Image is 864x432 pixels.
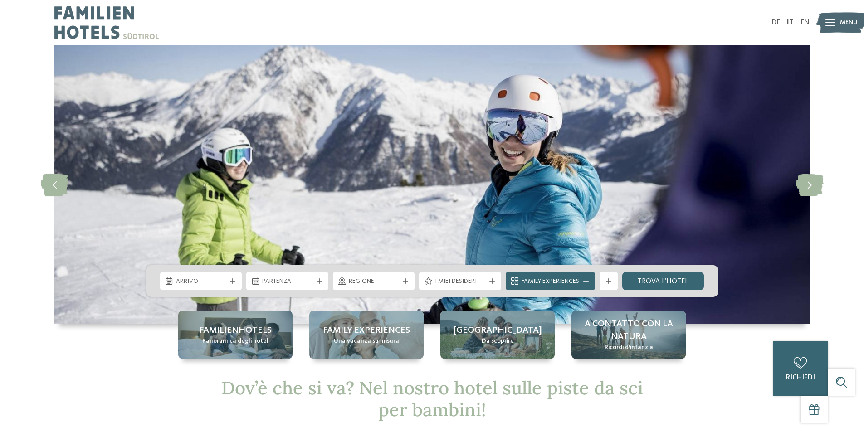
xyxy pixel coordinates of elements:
span: I miei desideri [435,277,485,286]
span: Una vacanza su misura [334,337,399,346]
img: Hotel sulle piste da sci per bambini: divertimento senza confini [54,45,810,324]
span: Ricordi d’infanzia [605,343,653,352]
a: DE [771,19,780,26]
span: Menu [840,18,858,27]
a: Hotel sulle piste da sci per bambini: divertimento senza confini A contatto con la natura Ricordi... [571,311,686,359]
a: EN [801,19,810,26]
span: Family experiences [323,324,410,337]
span: Panoramica degli hotel [202,337,268,346]
span: [GEOGRAPHIC_DATA] [454,324,542,337]
span: richiedi [786,374,815,381]
span: Dov’è che si va? Nel nostro hotel sulle piste da sci per bambini! [221,376,643,421]
span: Family Experiences [522,277,579,286]
span: Da scoprire [482,337,514,346]
span: A contatto con la natura [581,318,677,343]
span: Familienhotels [199,324,272,337]
a: Hotel sulle piste da sci per bambini: divertimento senza confini Familienhotels Panoramica degli ... [178,311,293,359]
span: Regione [349,277,399,286]
a: Hotel sulle piste da sci per bambini: divertimento senza confini Family experiences Una vacanza s... [309,311,424,359]
a: trova l’hotel [622,272,704,290]
a: richiedi [773,341,828,396]
span: Arrivo [176,277,226,286]
a: IT [787,19,794,26]
span: Partenza [262,277,312,286]
a: Hotel sulle piste da sci per bambini: divertimento senza confini [GEOGRAPHIC_DATA] Da scoprire [440,311,555,359]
